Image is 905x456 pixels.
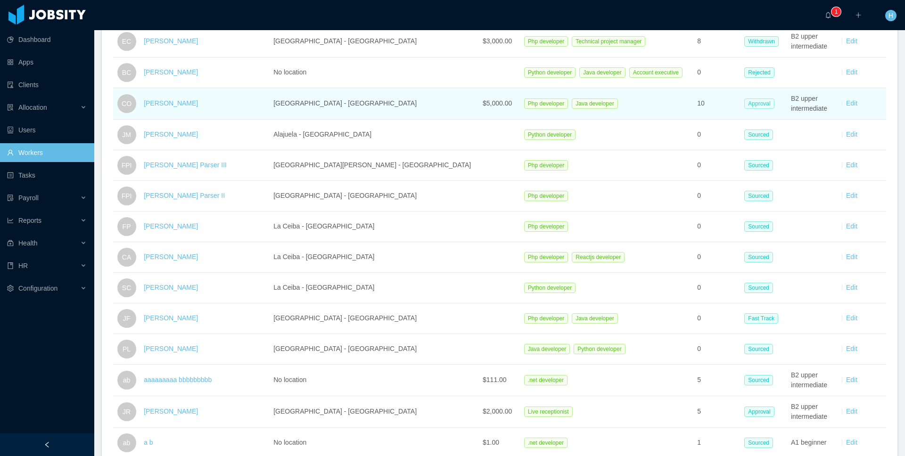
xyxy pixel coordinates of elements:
[123,371,131,390] span: ab
[574,344,625,354] span: Python developer
[846,37,857,45] a: Edit
[144,99,198,107] a: [PERSON_NAME]
[270,273,479,303] td: La Ceiba - [GEOGRAPHIC_DATA]
[889,10,893,21] span: H
[122,156,132,175] span: FPI
[846,376,857,383] a: Edit
[524,438,568,448] span: .net developer
[744,221,773,232] span: Sourced
[270,120,479,150] td: Alajuela - [GEOGRAPHIC_DATA]
[122,248,131,267] span: CA
[524,283,576,293] span: Python developer
[270,242,479,273] td: La Ceiba - [GEOGRAPHIC_DATA]
[693,303,740,334] td: 0
[270,334,479,365] td: [GEOGRAPHIC_DATA] - [GEOGRAPHIC_DATA]
[787,365,834,396] td: B2 upper intermediate
[144,222,198,230] a: [PERSON_NAME]
[270,365,479,396] td: No location
[744,344,773,354] span: Sourced
[270,212,479,242] td: La Ceiba - [GEOGRAPHIC_DATA]
[787,88,834,120] td: B2 upper intermediate
[846,314,857,322] a: Edit
[7,262,14,269] i: icon: book
[744,36,779,47] span: Withdrawn
[144,68,198,76] a: [PERSON_NAME]
[270,396,479,428] td: [GEOGRAPHIC_DATA] - [GEOGRAPHIC_DATA]
[18,194,39,202] span: Payroll
[693,396,740,428] td: 5
[744,160,773,171] span: Sourced
[744,375,773,385] span: Sourced
[270,303,479,334] td: [GEOGRAPHIC_DATA] - [GEOGRAPHIC_DATA]
[483,407,512,415] span: $2,000.00
[693,57,740,88] td: 0
[846,253,857,261] a: Edit
[7,53,87,72] a: icon: appstoreApps
[483,439,499,446] span: $1.00
[693,120,740,150] td: 0
[846,161,857,169] a: Edit
[18,217,41,224] span: Reports
[524,191,568,201] span: Php developer
[846,345,857,352] a: Edit
[744,67,774,78] span: Rejected
[579,67,625,78] span: Java developer
[846,68,857,76] a: Edit
[524,344,570,354] span: Java developer
[144,161,227,169] a: [PERSON_NAME] Parser III
[693,181,740,212] td: 0
[846,99,857,107] a: Edit
[144,284,198,291] a: [PERSON_NAME]
[855,12,862,18] i: icon: plus
[825,12,831,18] i: icon: bell
[483,37,512,45] span: $3,000.00
[744,313,778,324] span: Fast Track
[144,314,198,322] a: [PERSON_NAME]
[144,130,198,138] a: [PERSON_NAME]
[744,438,773,448] span: Sourced
[744,130,773,140] span: Sourced
[7,30,87,49] a: icon: pie-chartDashboard
[831,7,841,16] sup: 1
[846,407,857,415] a: Edit
[7,195,14,201] i: icon: file-protect
[123,340,131,358] span: PL
[122,125,131,144] span: JM
[835,7,838,16] p: 1
[693,26,740,57] td: 8
[123,217,131,236] span: FP
[524,313,568,324] span: Php developer
[572,36,645,47] span: Technical project manager
[7,285,14,292] i: icon: setting
[572,313,617,324] span: Java developer
[693,150,740,181] td: 0
[18,262,28,269] span: HR
[787,26,834,57] td: B2 upper intermediate
[144,376,212,383] a: aaaaaaaaa bbbbbbbbb
[693,334,740,365] td: 0
[123,309,131,328] span: JF
[693,365,740,396] td: 5
[524,98,568,109] span: Php developer
[524,221,568,232] span: Php developer
[144,253,198,261] a: [PERSON_NAME]
[144,37,198,45] a: [PERSON_NAME]
[270,26,479,57] td: [GEOGRAPHIC_DATA] - [GEOGRAPHIC_DATA]
[144,192,225,199] a: [PERSON_NAME] Parser II
[7,217,14,224] i: icon: line-chart
[7,121,87,139] a: icon: robotUsers
[7,166,87,185] a: icon: profileTasks
[744,98,774,109] span: Approval
[744,252,773,262] span: Sourced
[18,239,37,247] span: Health
[18,104,47,111] span: Allocation
[524,36,568,47] span: Php developer
[524,252,568,262] span: Php developer
[744,191,773,201] span: Sourced
[572,98,617,109] span: Java developer
[629,67,683,78] span: Account executive
[846,439,857,446] a: Edit
[7,143,87,162] a: icon: userWorkers
[524,67,576,78] span: Python developer
[524,130,576,140] span: Python developer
